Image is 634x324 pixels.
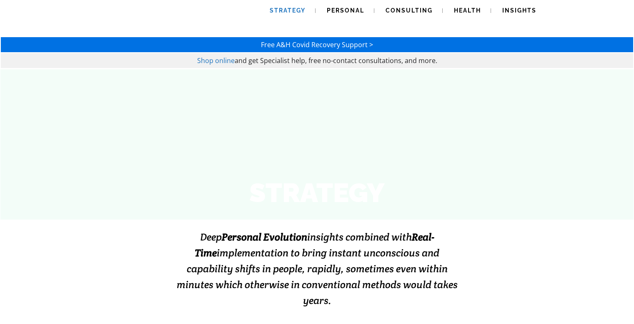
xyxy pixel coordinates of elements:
a: Free A&H Covid Recovery Support > [261,40,373,49]
span: Insights [502,7,536,14]
span: Personal [327,7,364,14]
span: Deep insights combined with implementation to bring instant unconscious and capability shifts in ... [177,230,458,307]
strong: STRATEGY [249,177,385,208]
span: Strategy [270,7,306,14]
span: Consulting [386,7,433,14]
span: and get Specialist help, free no-contact consultations, and more. [235,56,437,65]
span: Health [454,7,481,14]
strong: Personal Evolution [222,230,307,243]
a: Shop online [197,56,235,65]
